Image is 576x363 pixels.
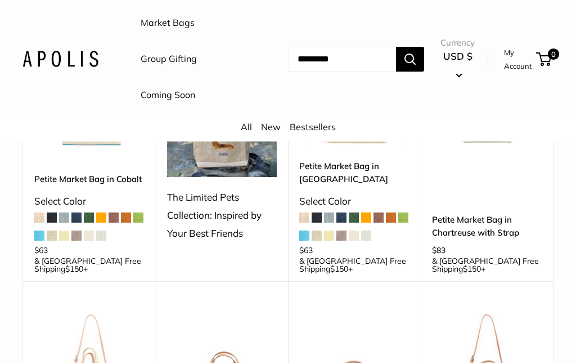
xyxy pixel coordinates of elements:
span: $150 [65,264,83,275]
span: $63 [34,246,48,256]
span: $150 [463,264,481,275]
a: Petite Market Bag in [GEOGRAPHIC_DATA] [299,160,409,187]
div: The Limited Pets Collection: Inspired by Your Best Friends [167,189,277,242]
a: 0 [537,53,551,67]
input: Search... [289,47,396,72]
a: Group Gifting [141,51,197,68]
span: USD $ [443,51,472,63]
a: Petite Market Bag in Chartreuse with Strap [432,214,542,240]
button: USD $ [440,48,475,84]
img: Apolis [22,51,98,68]
a: Market Bags [141,15,195,32]
span: $83 [432,246,445,256]
a: My Account [504,46,532,74]
span: $150 [330,264,348,275]
span: & [GEOGRAPHIC_DATA] Free Shipping + [34,258,145,273]
span: & [GEOGRAPHIC_DATA] Free Shipping + [299,258,409,273]
a: All [241,122,252,133]
a: New [261,122,281,133]
button: Search [396,47,424,72]
div: Select Color [299,193,409,211]
a: Coming Soon [141,87,195,104]
div: Select Color [34,193,145,211]
a: Petite Market Bag in Cobalt [34,173,145,186]
a: Bestsellers [290,122,336,133]
span: Currency [440,36,475,51]
span: $63 [299,246,313,256]
span: 0 [548,49,559,60]
span: & [GEOGRAPHIC_DATA] Free Shipping + [432,258,542,273]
